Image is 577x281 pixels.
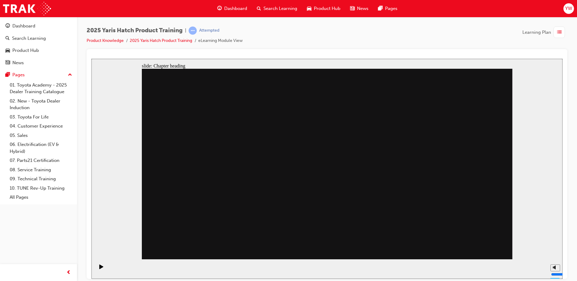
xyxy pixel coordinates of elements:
div: Attempted [199,28,219,33]
button: DashboardSearch LearningProduct HubNews [2,19,75,69]
div: misc controls [456,200,468,220]
span: | [185,27,186,34]
a: 04. Customer Experience [7,122,75,131]
span: guage-icon [217,5,222,12]
a: 09. Technical Training [7,174,75,184]
a: guage-iconDashboard [212,2,252,15]
span: pages-icon [5,72,10,78]
a: 02. New - Toyota Dealer Induction [7,96,75,112]
span: 2025 Yaris Hatch Product Training [87,27,183,34]
span: Pages [385,5,397,12]
a: news-iconNews [345,2,373,15]
div: playback controls [3,200,13,220]
button: Mute (Ctrl+Alt+M) [459,206,469,213]
img: Trak [3,2,51,15]
input: volume [460,213,499,218]
span: prev-icon [66,269,71,276]
span: search-icon [5,36,10,41]
span: Search Learning [263,5,297,12]
button: Learning Plan [522,27,567,38]
span: Product Hub [314,5,340,12]
li: eLearning Module View [198,37,243,44]
button: Play (Ctrl+Alt+P) [3,205,13,216]
span: News [357,5,368,12]
span: news-icon [5,60,10,66]
span: car-icon [5,48,10,53]
a: All Pages [7,193,75,202]
span: guage-icon [5,24,10,29]
span: search-icon [257,5,261,12]
a: 03. Toyota For Life [7,112,75,122]
a: Search Learning [2,33,75,44]
span: learningRecordVerb_ATTEMPT-icon [189,27,197,35]
a: 06. Electrification (EV & Hybrid) [7,140,75,156]
a: 07. Parts21 Certification [7,156,75,165]
a: News [2,57,75,68]
a: Product Hub [2,45,75,56]
button: YW [563,3,574,14]
div: Pages [12,71,25,78]
div: Search Learning [12,35,46,42]
a: 2025 Yaris Hatch Product Training [130,38,192,43]
div: Product Hub [12,47,39,54]
a: 10. TUNE Rev-Up Training [7,184,75,193]
a: 08. Service Training [7,165,75,175]
a: 01. Toyota Academy - 2025 Dealer Training Catalogue [7,81,75,96]
button: Pages [2,69,75,81]
a: Dashboard [2,21,75,32]
span: Learning Plan [522,29,551,36]
div: Dashboard [12,23,35,30]
span: up-icon [68,71,72,79]
span: Dashboard [224,5,247,12]
a: car-iconProduct Hub [302,2,345,15]
a: search-iconSearch Learning [252,2,302,15]
span: list-icon [557,29,562,36]
span: pages-icon [378,5,383,12]
a: Product Knowledge [87,38,124,43]
a: 05. Sales [7,131,75,140]
div: News [12,59,24,66]
span: news-icon [350,5,355,12]
span: YW [565,5,572,12]
span: car-icon [307,5,311,12]
a: pages-iconPages [373,2,402,15]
